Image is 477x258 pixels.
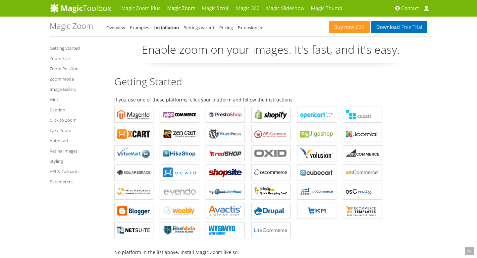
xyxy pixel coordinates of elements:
[160,145,199,161] a: Magic Zoom for HikaShop
[354,25,364,30] span: £29
[50,167,104,175] a: API & Callbacks
[114,203,153,219] a: Magic Zoom for Blogger
[251,107,291,123] a: Magic Zoom for Shopify
[251,203,291,219] a: Magic Zoom for Drupal
[297,145,336,161] a: Magic Zoom for Volusion
[251,164,291,180] a: Magic Zoom for osCommerce
[117,167,150,177] b: Magic Zoom for Squarespace
[163,148,196,158] b: Magic Zoom for HikaShop
[346,110,379,120] b: Magic Zoom for CS-Cart
[219,25,233,31] a: Pricing
[343,145,382,161] a: Magic Zoom for Bigcommerce
[346,187,379,197] b: Magic Zoom for osCMax
[130,25,149,31] a: Examples
[163,110,196,120] b: Magic Zoom for WooCommerce
[254,167,288,177] b: Magic Zoom for osCommerce
[254,148,288,158] b: Magic Zoom for OXID
[343,203,382,219] a: Magic Zoom for ecommerce Templates
[297,184,336,200] a: Magic Zoom for nopCommerce
[163,187,196,197] b: Magic Zoom for e-vendo
[300,206,333,216] b: Magic Zoom for EKM
[114,126,153,142] a: Magic Zoom for X-Cart
[50,157,104,165] a: Styling
[160,126,199,142] a: Magic Zoom for Zen Cart
[346,129,379,139] b: Magic Zoom for Joomla
[114,222,153,238] a: Magic Zoom for NetSuite
[163,167,196,177] b: Magic Zoom for ECWID
[163,206,196,216] b: Magic Zoom for Weebly
[251,222,291,238] a: Magic Zoom for LiteCommerce
[50,44,104,52] a: Getting Started
[114,164,153,180] a: Magic Zoom for Squarespace
[254,129,288,139] b: Magic Zoom for WP e-Commerce
[401,5,419,12] span: Contact
[206,222,245,238] a: Magic Zoom for WYSIWYG
[50,54,104,62] a: Zoom Size
[206,145,245,161] a: Magic Zoom for redSHOP
[209,148,242,158] b: Magic Zoom for redSHOP
[114,107,153,123] a: Magic Zoom for Magento
[346,148,379,158] b: Magic Zoom for Bigcommerce
[400,25,422,30] span: Free Trial
[343,126,382,142] a: Magic Zoom for Joomla
[50,75,104,83] a: Zoom Mode
[50,106,104,114] a: Caption
[343,107,382,123] a: Magic Zoom for CS-Cart
[114,76,427,89] h2: Getting Started
[117,148,150,158] b: Magic Zoom for VirtueMart
[163,129,196,139] b: Magic Zoom for Zen Cart
[160,164,199,180] a: Magic Zoom for ECWID
[117,110,150,120] b: Magic Zoom for Magento
[209,129,242,139] b: Magic Zoom for WordPress
[117,129,150,139] b: Magic Zoom for X-Cart
[300,187,333,197] b: Magic Zoom for nopCommerce
[50,137,104,145] a: Autostart
[114,248,427,256] p: No platform in the list above, install Magic Zoom like so:
[114,96,427,103] p: If you use one of these platforms, click your platform and follow the instructions:
[184,25,214,31] a: Settings wizard
[209,206,242,216] b: Magic Zoom for Avactis
[206,107,245,123] a: Magic Zoom for PrestaShop
[297,164,336,180] a: Magic Zoom for CubeCart
[300,167,333,177] b: Magic Zoom for CubeCart
[209,167,242,177] b: Magic Zoom for ShopSite
[254,206,288,216] b: Magic Zoom for Drupal
[329,21,370,33] a: Buy now£29
[300,129,333,139] b: Magic Zoom for Jigoshop
[343,184,382,200] a: Magic Zoom for osCMax
[209,110,242,120] b: Magic Zoom for PrestaShop
[50,116,104,124] a: Click to Zoom
[206,164,245,180] a: Magic Zoom for ShopSite
[50,96,104,103] a: Hint
[114,145,153,161] a: Magic Zoom for VirtueMart
[50,65,104,73] a: Zoom Position
[160,107,199,123] a: Magic Zoom for WooCommerce
[160,222,199,238] a: Magic Zoom for BlueVoda
[254,225,288,235] b: Magic Zoom for LiteCommerce
[297,203,336,219] a: Magic Zoom for EKM
[160,203,199,219] a: Magic Zoom for Weebly
[300,110,333,120] b: Magic Zoom for OpenCart
[251,145,291,161] a: Magic Zoom for OXID
[300,148,333,158] b: Magic Zoom for Volusion
[238,25,263,31] a: Extensions
[346,167,379,177] b: Magic Zoom for xt:Commerce
[371,21,427,33] a: DownloadFree Trial
[50,22,93,30] h1: Magic Zoom
[297,107,336,123] a: Magic Zoom for OpenCart
[254,187,288,197] b: Magic Zoom for GoDaddy Shopping Cart
[251,184,291,200] a: Magic Zoom for GoDaddy Shopping Cart
[114,42,427,63] p: Enable zoom on your images. It's fast, and it's easy.
[50,147,104,155] a: Retina Images
[346,206,379,216] b: Magic Zoom for ecommerce Templates
[50,178,104,186] a: Parameters
[206,126,245,142] a: Magic Zoom for WordPress
[209,187,242,197] b: Magic Zoom for AspDotNetStorefront
[50,3,111,13] img: MagicToolbox.com - Image tools for your website
[160,184,199,200] a: Magic Zoom for e-vendo
[117,206,150,216] b: Magic Zoom for Blogger
[251,126,291,142] a: Magic Zoom for WP e-Commerce
[50,126,104,134] a: Lazy Zoom
[117,225,150,235] b: Magic Zoom for NetSuite
[254,110,288,120] b: Magic Zoom for Shopify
